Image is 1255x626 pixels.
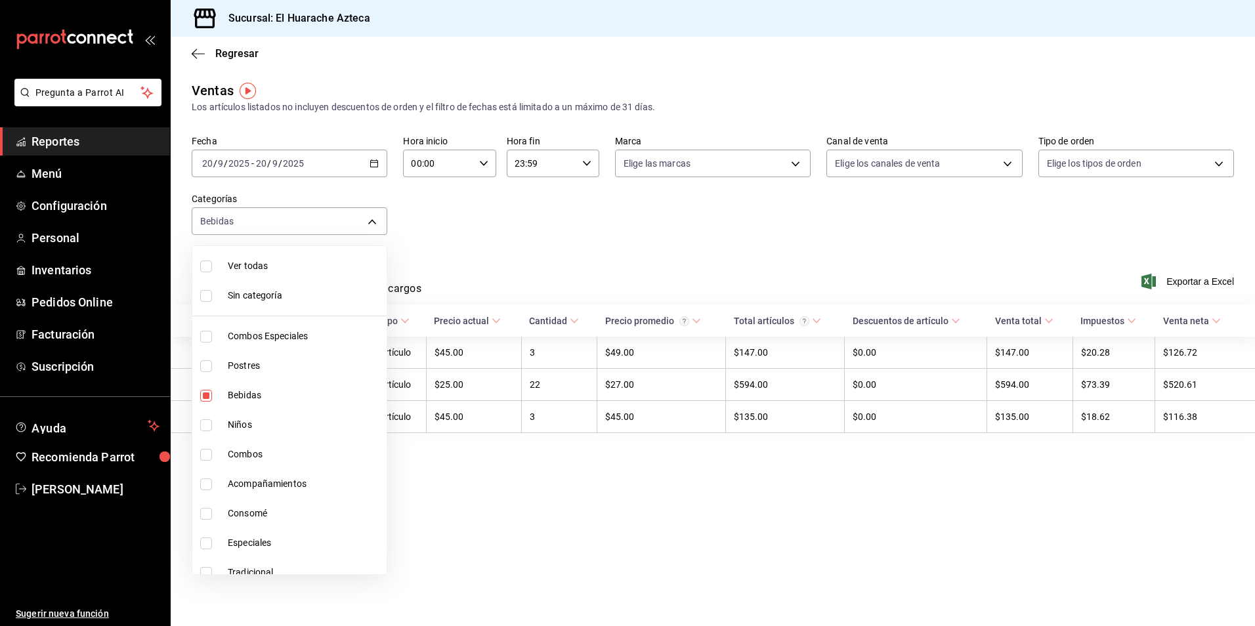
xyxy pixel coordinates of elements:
span: Ver todas [228,259,381,273]
span: Consomé [228,507,381,520]
span: Bebidas [228,388,381,402]
span: Postres [228,359,381,373]
span: Especiales [228,536,381,550]
span: Acompañamientos [228,477,381,491]
span: Tradicional [228,566,381,579]
span: Combos [228,448,381,461]
img: Tooltip marker [240,83,256,99]
span: Niños [228,418,381,432]
span: Sin categoría [228,289,381,303]
span: Combos Especiales [228,329,381,343]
